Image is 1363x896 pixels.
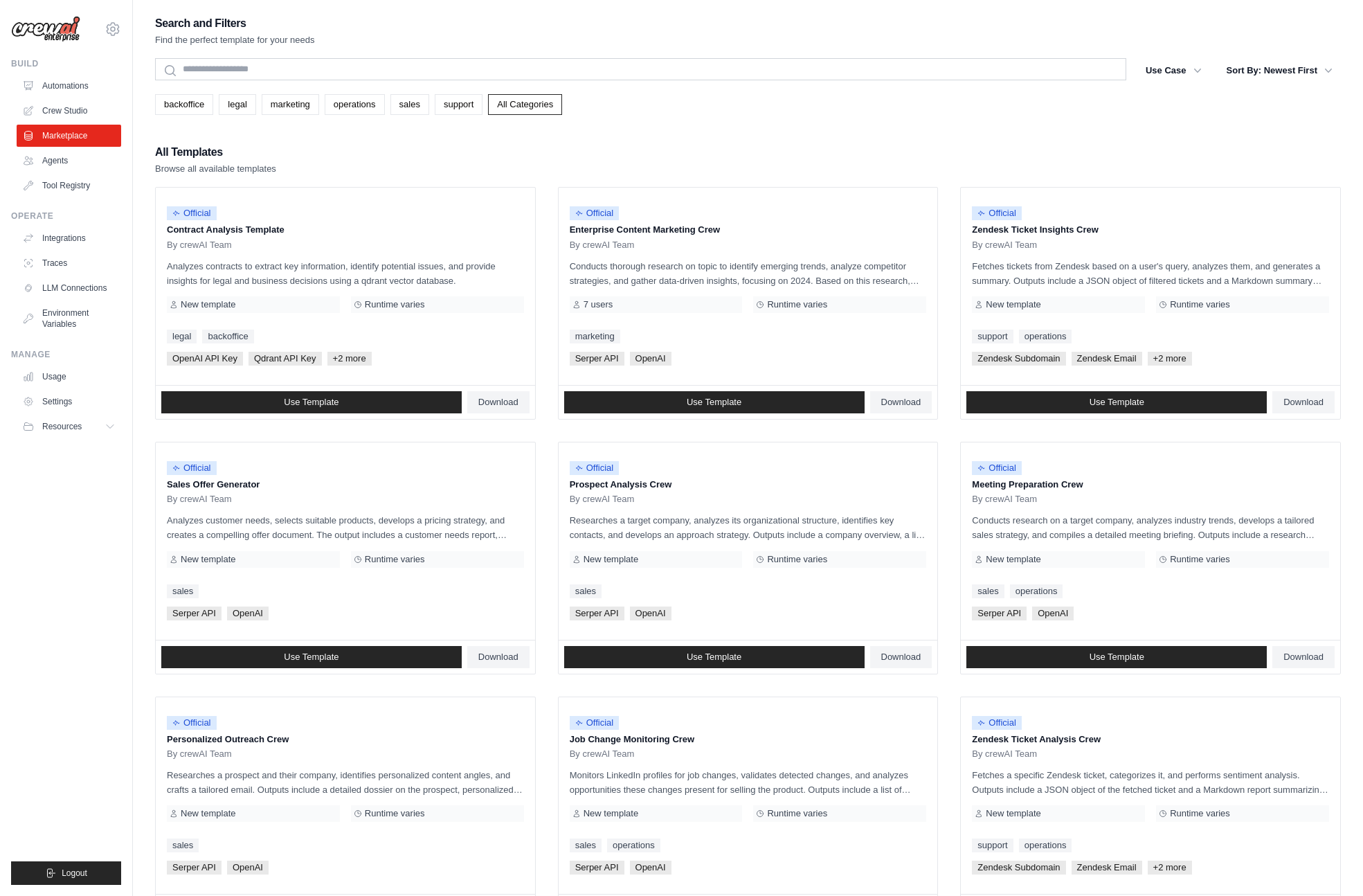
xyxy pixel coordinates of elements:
[1148,861,1192,875] span: +2 more
[219,94,255,115] a: legal
[986,808,1040,819] span: New template
[972,352,1065,366] span: Zendesk Subdomain
[986,554,1040,565] span: New template
[687,652,741,663] span: Use Template
[365,299,425,310] span: Runtime varies
[17,227,121,249] a: Integrations
[17,391,121,413] a: Settings
[167,733,524,746] p: Personalized Outreach Crew
[327,352,372,366] span: +2 more
[881,397,921,408] span: Download
[167,223,524,237] p: Contract Analysis Template
[1072,352,1142,366] span: Zendesk Email
[435,94,482,115] a: support
[155,33,315,47] p: Find the perfect template for your needs
[167,861,222,875] span: Serper API
[767,808,827,819] span: Runtime varies
[1019,839,1072,852] a: operations
[972,330,1013,343] a: support
[767,554,827,565] span: Runtime varies
[11,58,121,69] div: Build
[167,478,524,492] p: Sales Offer Generator
[570,733,927,746] p: Job Change Monitoring Crew
[284,652,339,663] span: Use Template
[630,352,671,366] span: OpenAI
[687,397,741,408] span: Use Template
[478,397,518,408] span: Download
[1272,391,1335,413] a: Download
[570,478,927,492] p: Prospect Analysis Crew
[630,607,671,620] span: OpenAI
[972,733,1329,746] p: Zendesk Ticket Analysis Crew
[570,330,620,343] a: marketing
[986,299,1040,310] span: New template
[570,206,620,220] span: Official
[17,252,121,274] a: Traces
[155,143,276,162] h2: All Templates
[1283,397,1324,408] span: Download
[1090,652,1144,663] span: Use Template
[167,839,199,852] a: sales
[1032,607,1074,620] span: OpenAI
[11,16,80,42] img: Logo
[570,749,635,760] span: By crewAI Team
[564,391,865,413] a: Use Template
[467,646,530,668] a: Download
[570,259,927,288] p: Conducts thorough research on topic to identify emerging trends, analyze competitor strategies, a...
[11,210,121,222] div: Operate
[17,100,121,122] a: Crew Studio
[17,366,121,388] a: Usage
[181,554,235,565] span: New template
[1218,58,1341,83] button: Sort By: Newest First
[570,240,635,251] span: By crewAI Team
[167,513,524,542] p: Analyzes customer needs, selects suitable products, develops a pricing strategy, and creates a co...
[584,554,638,565] span: New template
[1137,58,1210,83] button: Use Case
[1170,808,1230,819] span: Runtime varies
[972,861,1065,875] span: Zendesk Subdomain
[284,397,339,408] span: Use Template
[167,240,232,251] span: By crewAI Team
[972,513,1329,542] p: Conducts research on a target company, analyzes industry trends, develops a tailored sales strate...
[570,716,620,730] span: Official
[972,607,1027,620] span: Serper API
[972,461,1022,475] span: Official
[1170,554,1230,565] span: Runtime varies
[17,150,121,172] a: Agents
[155,14,315,33] h2: Search and Filters
[249,352,322,366] span: Qdrant API Key
[972,716,1022,730] span: Official
[17,302,121,335] a: Environment Variables
[972,259,1329,288] p: Fetches tickets from Zendesk based on a user's query, analyzes them, and generates a summary. Out...
[570,513,927,542] p: Researches a target company, analyzes its organizational structure, identifies key contacts, and ...
[1019,330,1072,343] a: operations
[570,839,602,852] a: sales
[262,94,319,115] a: marketing
[570,607,624,620] span: Serper API
[155,162,276,176] p: Browse all available templates
[478,652,518,663] span: Download
[570,768,927,797] p: Monitors LinkedIn profiles for job changes, validates detected changes, and analyzes opportunitie...
[17,277,121,299] a: LLM Connections
[972,839,1013,852] a: support
[325,94,385,115] a: operations
[870,391,932,413] a: Download
[584,808,638,819] span: New template
[564,646,865,668] a: Use Template
[1072,861,1142,875] span: Zendesk Email
[17,174,121,197] a: Tool Registry
[966,646,1267,668] a: Use Template
[167,607,222,620] span: Serper API
[62,868,87,879] span: Logout
[584,299,613,310] span: 7 users
[161,646,462,668] a: Use Template
[202,330,253,343] a: backoffice
[17,125,121,147] a: Marketplace
[570,584,602,598] a: sales
[570,861,624,875] span: Serper API
[155,94,213,115] a: backoffice
[1148,352,1192,366] span: +2 more
[972,240,1037,251] span: By crewAI Team
[972,206,1022,220] span: Official
[17,415,121,438] button: Resources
